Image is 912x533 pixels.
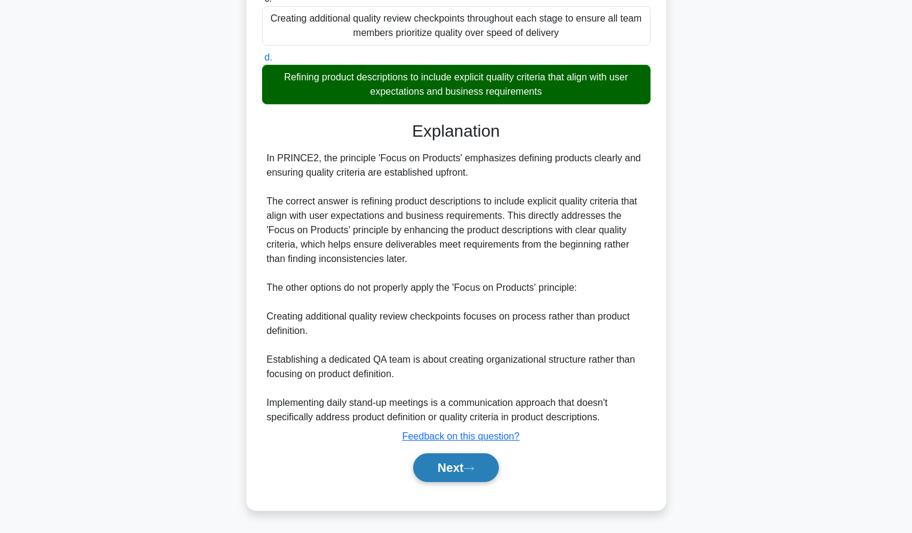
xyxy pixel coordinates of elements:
[413,453,499,482] button: Next
[267,151,646,424] div: In PRINCE2, the principle 'Focus on Products' emphasizes defining products clearly and ensuring q...
[269,121,643,141] h3: Explanation
[264,52,272,62] span: d.
[262,6,651,46] div: Creating additional quality review checkpoints throughout each stage to ensure all team members p...
[262,65,651,104] div: Refining product descriptions to include explicit quality criteria that align with user expectati...
[402,431,520,441] a: Feedback on this question?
